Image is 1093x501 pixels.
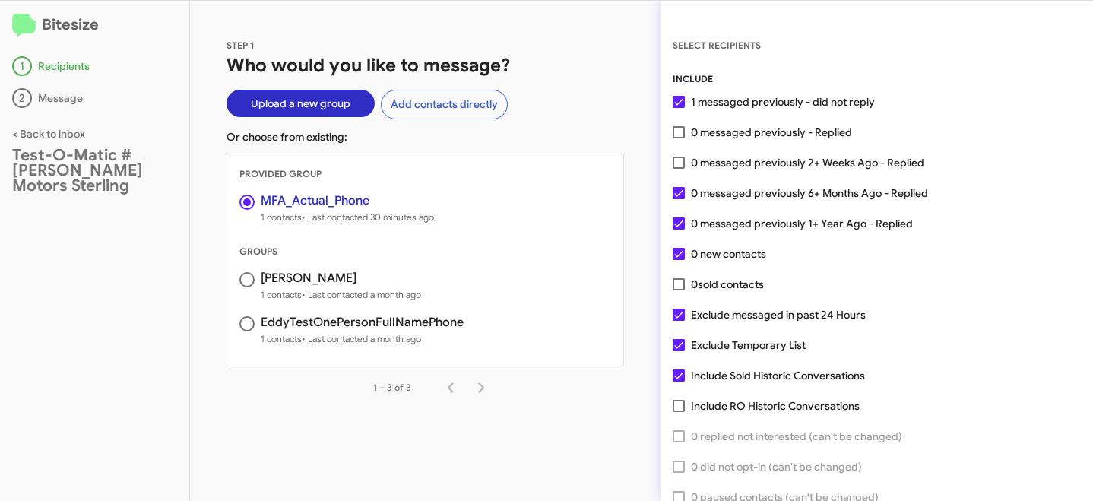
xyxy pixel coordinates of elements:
[227,166,623,182] div: PROVIDED GROUP
[227,129,624,144] p: Or choose from existing:
[227,53,624,78] h1: Who would you like to message?
[12,13,177,38] h2: Bitesize
[251,90,350,117] span: Upload a new group
[691,275,764,293] span: 0
[691,458,862,476] span: 0 did not opt-in (can't be changed)
[436,373,466,403] button: Previous page
[691,214,913,233] span: 0 messaged previously 1+ Year Ago - Replied
[261,287,421,303] span: 1 contacts
[12,56,177,76] div: Recipients
[381,90,508,119] button: Add contacts directly
[12,127,85,141] a: < Back to inbox
[691,336,806,354] span: Exclude Temporary List
[691,427,902,446] span: 0 replied not interested (can't be changed)
[691,245,766,263] span: 0 new contacts
[261,210,434,225] span: 1 contacts
[227,90,375,117] button: Upload a new group
[698,277,764,291] span: sold contacts
[466,373,496,403] button: Next page
[691,306,866,324] span: Exclude messaged in past 24 Hours
[261,331,464,347] span: 1 contacts
[691,154,924,172] span: 0 messaged previously 2+ Weeks Ago - Replied
[12,88,177,108] div: Message
[227,244,623,259] div: GROUPS
[12,14,36,38] img: logo-minimal.svg
[302,211,434,223] span: • Last contacted 30 minutes ago
[261,316,464,328] h3: EddyTestOnePersonFullNamePhone
[673,71,1081,87] div: INCLUDE
[12,88,32,108] div: 2
[691,366,865,385] span: Include Sold Historic Conversations
[691,93,875,111] span: 1 messaged previously - did not reply
[691,397,860,415] span: Include RO Historic Conversations
[261,272,421,284] h3: [PERSON_NAME]
[302,289,421,300] span: • Last contacted a month ago
[691,123,852,141] span: 0 messaged previously - Replied
[12,56,32,76] div: 1
[261,195,434,207] h3: MFA_Actual_Phone
[12,147,177,193] div: Test-O-Matic # [PERSON_NAME] Motors Sterling
[673,40,761,51] span: SELECT RECIPIENTS
[302,333,421,344] span: • Last contacted a month ago
[691,184,928,202] span: 0 messaged previously 6+ Months Ago - Replied
[373,380,411,395] div: 1 – 3 of 3
[227,40,255,51] span: STEP 1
